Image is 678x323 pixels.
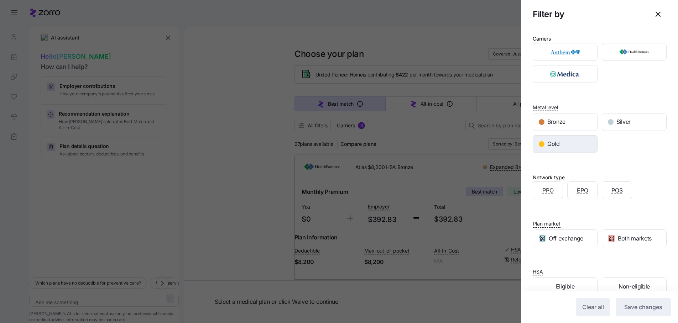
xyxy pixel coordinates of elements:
span: Off exchange [549,234,583,243]
span: Metal level [533,104,558,111]
div: Carriers [533,35,551,43]
span: EPO [577,186,588,195]
h1: Filter by [533,9,564,20]
div: Network type [533,174,565,181]
span: POS [611,186,623,195]
span: Clear all [582,303,604,311]
span: Bronze [547,117,565,126]
span: Plan market [533,220,560,227]
span: PPO [542,186,554,195]
button: Clear all [576,298,610,316]
img: HealthPartners [608,45,661,59]
img: Medica [539,67,591,81]
img: Anthem [539,45,591,59]
span: Gold [547,139,560,148]
button: Save changes [616,298,671,316]
span: Eligible [556,282,574,291]
span: Silver [616,117,631,126]
span: Both markets [618,234,652,243]
span: Save changes [624,303,662,311]
span: Non-eligible [619,282,650,291]
span: HSA [533,268,543,275]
